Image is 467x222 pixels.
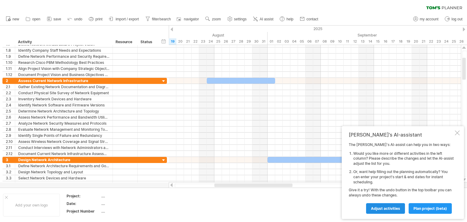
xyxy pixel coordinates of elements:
[152,17,171,21] span: filter/search
[207,38,214,45] div: Sunday, 24 August 2025
[144,15,173,23] a: filter/search
[18,169,109,175] div: Design Network Topology and Layout
[192,38,199,45] div: Friday, 22 August 2025
[344,38,351,45] div: Thursday, 11 September 2025
[101,193,152,199] div: ....
[74,17,82,21] span: undo
[18,54,109,59] div: Define Network Performance and Security Requirements
[18,139,109,144] div: Assess Wireless Network Coverage and Signal Strength
[18,66,109,71] div: Align Project Vision with Company Strategic Objectives
[6,157,15,163] div: 3
[212,17,221,21] span: zoom
[245,38,252,45] div: Friday, 29 August 2025
[95,17,102,21] span: print
[404,38,412,45] div: Friday, 19 September 2025
[6,54,15,59] div: 1.9
[6,84,15,90] div: 2.1
[353,169,454,185] li: Or, want help filling out the planning automatically? You can enter your project's start & end da...
[140,39,154,45] div: Status
[18,175,109,181] div: Select Network Devices and Hardware
[67,209,100,214] div: Project Number
[413,206,447,211] span: plan project (beta)
[3,194,60,217] div: Add your own logo
[458,38,465,45] div: Friday, 26 September 2025
[298,15,320,23] a: contact
[420,17,438,21] span: my account
[6,127,15,132] div: 2.8
[67,193,100,199] div: Project:
[283,38,290,45] div: Wednesday, 3 September 2025
[6,145,15,151] div: 2.11
[18,60,109,65] div: Research Cisco PBM Methodology Best Practices
[6,66,15,71] div: 1.11
[328,38,336,45] div: Tuesday, 9 September 2025
[6,96,15,102] div: 2.3
[336,38,344,45] div: Wednesday, 10 September 2025
[18,157,109,163] div: Design Network Architecture
[214,38,222,45] div: Monday, 25 August 2025
[313,38,321,45] div: Sunday, 7 September 2025
[6,151,15,157] div: 2.12
[18,84,109,90] div: Gather Existing Network Documentation and Diagrams
[420,38,427,45] div: Sunday, 21 September 2025
[451,17,462,21] span: log out
[6,181,15,187] div: 3.4
[176,15,201,23] a: navigator
[18,181,109,187] div: Choose Network Protocols and Standards
[32,17,40,21] span: open
[252,38,260,45] div: Saturday, 30 August 2025
[409,203,452,214] a: plan project (beta)
[427,38,435,45] div: Monday, 22 September 2025
[18,163,109,169] div: Define Network Architecture Requirements and Goals
[45,15,63,23] a: save
[18,78,109,84] div: Assess Current Network Infrastructure
[6,78,15,84] div: 2
[18,108,109,114] div: Determine Network Architecture and Topology
[359,38,366,45] div: Saturday, 13 September 2025
[260,17,273,21] span: AI assist
[290,38,298,45] div: Thursday, 4 September 2025
[382,38,389,45] div: Tuesday, 16 September 2025
[18,151,109,157] div: Document Current Network Infrastructure Assessment Findings
[18,120,109,126] div: Analyze Network Security Measures and Protocols
[18,133,109,138] div: Identify Single Points of Failure and Redundancy
[4,15,21,23] a: new
[298,38,306,45] div: Friday, 5 September 2025
[349,132,454,138] div: [PERSON_NAME]'s AI-assistant
[6,114,15,120] div: 2.6
[18,39,109,45] div: Activity
[6,169,15,175] div: 3.2
[371,206,400,211] span: Adjust activities
[237,38,245,45] div: Thursday, 28 August 2025
[442,38,450,45] div: Wednesday, 24 September 2025
[306,17,318,21] span: contact
[6,108,15,114] div: 2.5
[67,201,100,206] div: Date:
[278,15,295,23] a: help
[66,15,84,23] a: undo
[199,38,207,45] div: Saturday, 23 August 2025
[450,38,458,45] div: Thursday, 25 September 2025
[286,17,293,21] span: help
[226,15,248,23] a: settings
[389,38,397,45] div: Wednesday, 17 September 2025
[107,15,141,23] a: import / export
[349,142,454,213] div: The [PERSON_NAME]'s AI-assist can help you in two ways: Give it a try! With the undo button in th...
[6,60,15,65] div: 1.10
[87,15,104,23] a: print
[116,39,134,45] div: Resource
[184,17,199,21] span: navigator
[351,38,359,45] div: Friday, 12 September 2025
[366,203,405,214] a: Adjust activities
[306,38,313,45] div: Saturday, 6 September 2025
[234,17,247,21] span: settings
[18,72,109,78] div: Document Project Vision and Business Objectives Statement
[374,38,382,45] div: Monday, 15 September 2025
[6,102,15,108] div: 2.4
[18,145,109,151] div: Conduct Interviews with Network Administrators and Users
[230,38,237,45] div: Wednesday, 27 August 2025
[24,15,42,23] a: open
[169,38,176,45] div: Tuesday, 19 August 2025
[18,96,109,102] div: Inventory Network Devices and Hardware
[6,47,15,53] div: 1.8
